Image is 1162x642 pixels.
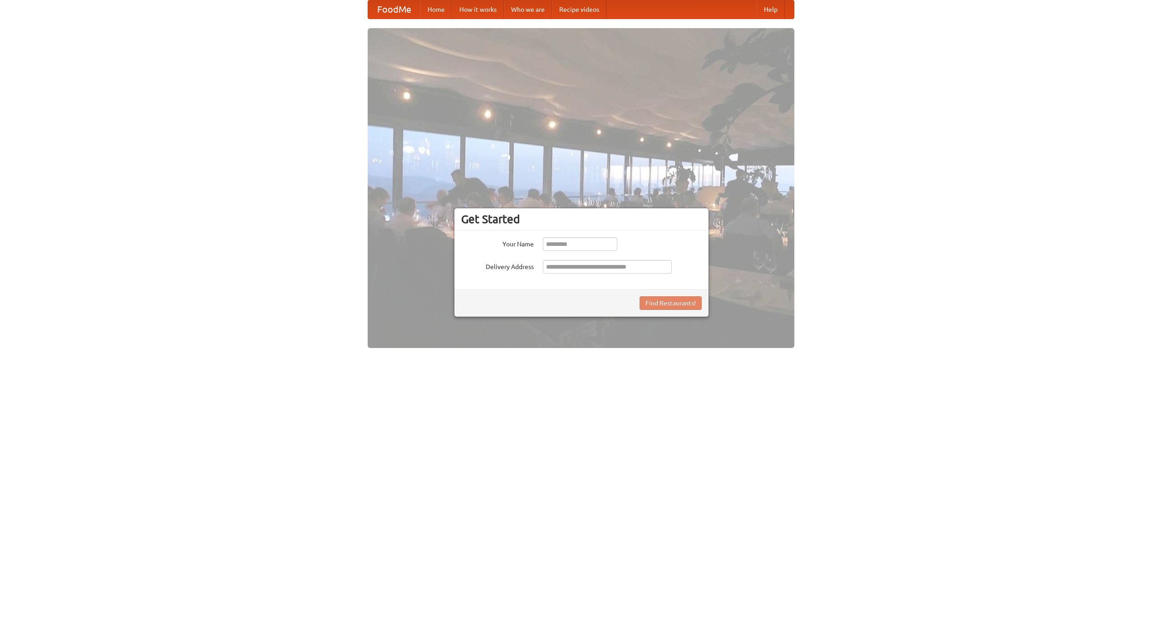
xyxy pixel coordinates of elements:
button: Find Restaurants! [640,296,702,310]
label: Delivery Address [461,260,534,271]
a: Home [420,0,452,19]
a: How it works [452,0,504,19]
label: Your Name [461,237,534,249]
a: Who we are [504,0,552,19]
a: FoodMe [368,0,420,19]
a: Help [757,0,785,19]
h3: Get Started [461,212,702,226]
a: Recipe videos [552,0,606,19]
